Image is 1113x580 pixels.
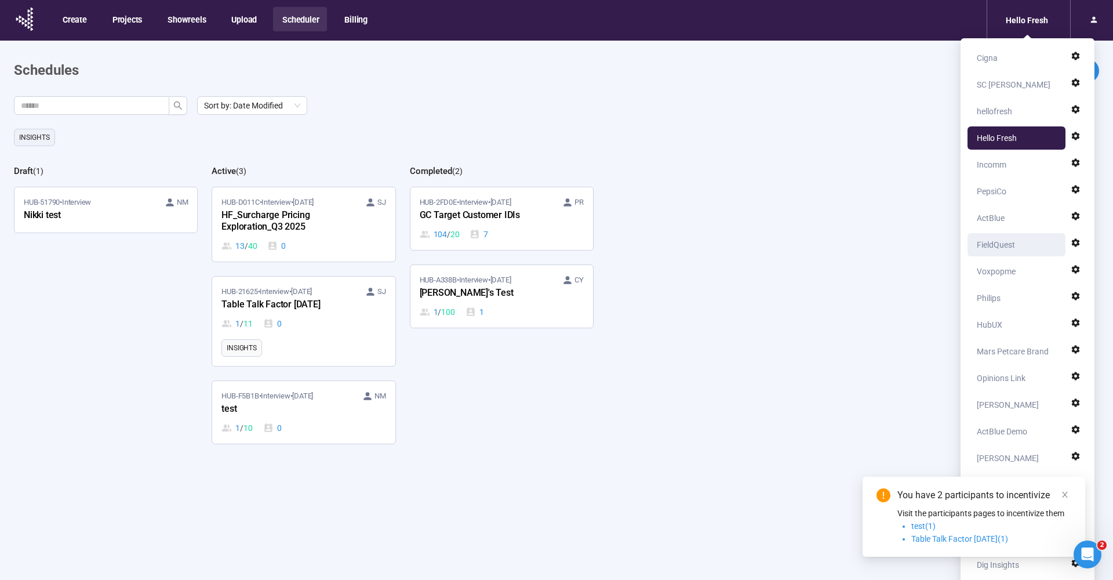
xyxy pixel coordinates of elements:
[291,287,312,296] time: [DATE]
[410,187,593,250] a: HUB-2FD0E•Interview•[DATE] PRGC Target Customer IDIs104 / 207
[977,153,1006,176] div: Incomm
[245,240,248,252] span: /
[204,97,300,114] span: Sort by: Date Modified
[221,197,314,208] span: HUB-D011C • Interview •
[441,306,454,318] span: 100
[33,166,43,176] span: ( 1 )
[236,166,246,176] span: ( 3 )
[243,317,253,330] span: 11
[977,73,1050,96] div: SC [PERSON_NAME]
[263,422,282,434] div: 0
[335,7,376,31] button: Billing
[470,228,488,241] div: 7
[977,340,1049,363] div: Mars Petcare Brand
[977,100,1012,123] div: hellofresh
[420,197,511,208] span: HUB-2FD0E • Interview •
[227,342,256,354] span: Insights
[490,275,511,284] time: [DATE]
[977,46,998,70] div: Cigna
[420,274,511,286] span: HUB-A338B • Interview •
[267,240,286,252] div: 0
[212,187,395,262] a: HUB-D011C•Interview•[DATE] SJHF_Surcharge Pricing Exploration_Q3 202513 / 400
[212,166,236,176] h2: Active
[977,260,1016,283] div: Voxpopme
[221,286,312,298] span: HUB-21625 • Interview •
[53,7,95,31] button: Create
[14,60,79,82] h1: Schedules
[173,101,183,110] span: search
[240,317,243,330] span: /
[977,473,1038,496] div: SEGA of America
[221,422,252,434] div: 1
[977,287,1001,310] div: Philips
[897,488,1071,502] div: You have 2 participants to incentivize
[977,233,1015,256] div: FieldQuest
[243,422,253,434] span: 10
[420,306,455,318] div: 1
[221,402,349,417] div: test
[19,132,50,143] span: Insights
[876,488,890,502] span: exclamation-circle
[374,390,386,402] span: NM
[410,265,593,328] a: HUB-A338B•Interview•[DATE] CY[PERSON_NAME]'s Test1 / 1001
[977,206,1005,230] div: ActBlue
[977,367,1025,390] div: Opinions Link
[221,208,349,235] div: HF_Surcharge Pricing Exploration_Q3 2025
[977,553,1019,577] div: Dig Insights
[911,521,936,531] span: test(1)
[222,7,265,31] button: Upload
[420,208,547,223] div: GC Target Customer IDIs
[999,9,1055,31] div: Hello Fresh
[438,306,441,318] span: /
[574,274,584,286] span: CY
[158,7,214,31] button: Showreels
[977,447,1039,470] div: [PERSON_NAME]
[977,420,1027,443] div: ActBlue Demo
[1061,491,1069,499] span: close
[103,7,150,31] button: Projects
[450,228,460,241] span: 20
[447,228,450,241] span: /
[14,187,197,233] a: HUB-51790•Interview NMNikki test
[240,422,243,434] span: /
[221,240,257,252] div: 13
[897,507,1071,520] p: Visit the participants pages to incentivize them
[14,166,33,176] h2: Draft
[977,393,1039,416] div: [PERSON_NAME]
[377,286,386,298] span: SJ
[24,197,91,208] span: HUB-51790 • Interview
[293,198,314,206] time: [DATE]
[263,317,282,330] div: 0
[420,228,460,241] div: 104
[452,166,463,176] span: ( 2 )
[420,286,547,301] div: [PERSON_NAME]'s Test
[221,317,252,330] div: 1
[248,240,257,252] span: 40
[273,7,327,31] button: Scheduler
[221,390,313,402] span: HUB-F5B1B • Interview •
[490,198,511,206] time: [DATE]
[1097,541,1107,550] span: 2
[24,208,151,223] div: Nikki test
[221,298,349,313] div: Table Talk Factor [DATE]
[574,197,584,208] span: PR
[377,197,386,208] span: SJ
[410,166,452,176] h2: Completed
[977,180,1006,203] div: PepsiCo
[977,313,1002,336] div: HubUX
[212,277,395,366] a: HUB-21625•Interview•[DATE] SJTable Talk Factor [DATE]1 / 110Insights
[465,306,484,318] div: 1
[977,126,1017,150] div: Hello Fresh
[1074,541,1101,568] iframe: Intercom live chat
[177,197,188,208] span: NM
[911,534,1008,543] span: Table Talk Factor [DATE](1)
[212,381,395,444] a: HUB-F5B1B•Interview•[DATE] NMtest1 / 100
[292,391,313,400] time: [DATE]
[169,96,187,115] button: search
